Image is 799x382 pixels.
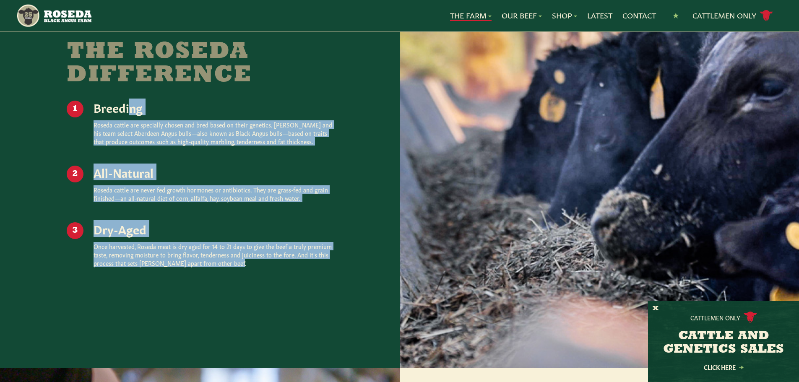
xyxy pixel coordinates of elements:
[552,10,577,21] a: Shop
[622,10,656,21] a: Contact
[94,242,333,267] p: Once harvested, Roseda meat is dry aged for 14 to 21 days to give the beef a truly premium taste,...
[658,330,789,356] h3: CATTLE AND GENETICS SALES
[690,313,740,322] p: Cattlemen Only
[67,40,276,87] h2: The Roseda Difference
[744,312,757,323] img: cattle-icon.svg
[502,10,542,21] a: Our Beef
[587,10,612,21] a: Latest
[686,364,761,370] a: Click Here
[94,222,333,235] h5: Dry-Aged
[94,185,333,202] p: Roseda cattle are never fed growth hormones or antibiotics. They are grass-fed and grain finished...
[94,101,333,114] h5: Breeding
[16,3,91,28] img: https://roseda.com/wp-content/uploads/2021/05/roseda-25-header.png
[94,166,333,179] h5: All-Natural
[653,304,658,313] button: X
[692,8,773,23] a: Cattlemen Only
[94,120,333,146] p: Roseda cattle are specially chosen and bred based on their genetics. [PERSON_NAME] and his team s...
[450,10,492,21] a: The Farm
